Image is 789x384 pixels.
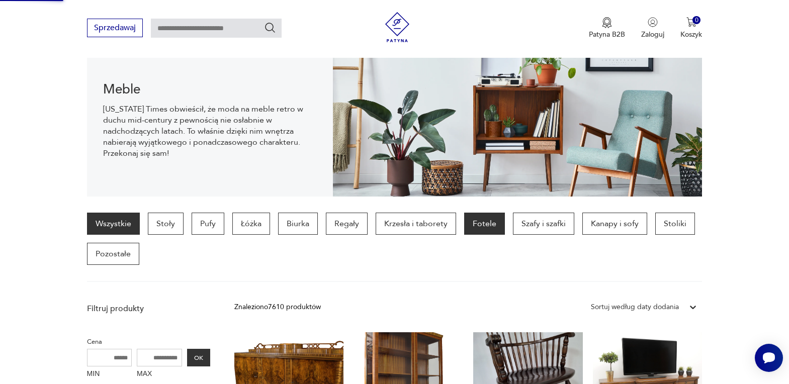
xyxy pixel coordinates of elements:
button: Patyna B2B [589,17,625,39]
p: Zaloguj [641,30,664,39]
div: Sortuj według daty dodania [591,302,679,313]
button: 0Koszyk [680,17,702,39]
label: MAX [137,366,182,382]
img: Patyna - sklep z meblami i dekoracjami vintage [382,12,412,42]
p: Koszyk [680,30,702,39]
a: Wszystkie [87,213,140,235]
img: Meble [333,46,702,197]
a: Fotele [464,213,505,235]
button: Sprzedawaj [87,19,143,37]
a: Biurka [278,213,318,235]
a: Łóżka [232,213,270,235]
img: Ikonka użytkownika [648,17,658,27]
a: Regały [326,213,368,235]
div: Znaleziono 7610 produktów [234,302,321,313]
h1: Meble [103,83,317,95]
a: Kanapy i sofy [582,213,647,235]
label: MIN [87,366,132,382]
button: OK [187,349,210,366]
p: Patyna B2B [589,30,625,39]
p: Cena [87,336,210,347]
a: Szafy i szafki [513,213,574,235]
button: Zaloguj [641,17,664,39]
iframe: Smartsupp widget button [755,344,783,372]
img: Ikona koszyka [686,17,696,27]
p: [US_STATE] Times obwieścił, że moda na meble retro w duchu mid-century z pewnością nie osłabnie w... [103,104,317,159]
button: Szukaj [264,22,276,34]
a: Stoły [148,213,184,235]
img: Ikona medalu [602,17,612,28]
a: Pozostałe [87,243,139,265]
a: Ikona medaluPatyna B2B [589,17,625,39]
div: 0 [692,16,701,25]
a: Krzesła i taborety [376,213,456,235]
a: Stoliki [655,213,695,235]
p: Filtruj produkty [87,303,210,314]
a: Pufy [192,213,224,235]
a: Sprzedawaj [87,25,143,32]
